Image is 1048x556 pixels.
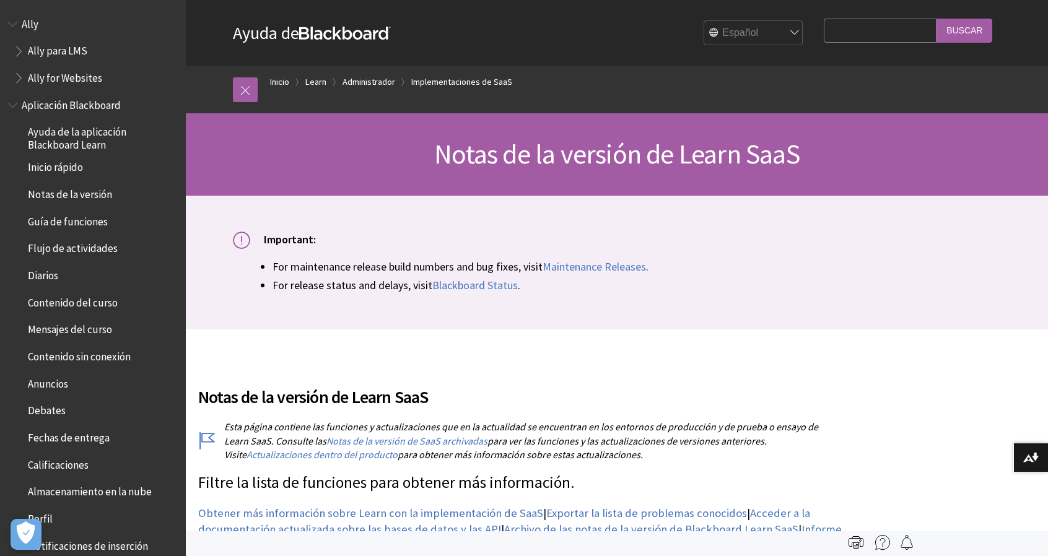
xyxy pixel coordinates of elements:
[264,232,316,246] span: Important:
[28,292,118,309] span: Contenido del curso
[22,14,38,30] span: Ally
[28,508,53,525] span: Perfil
[28,184,112,201] span: Notas de la versión
[343,74,395,90] a: Administrador
[28,122,177,151] span: Ayuda de la aplicación Blackboard Learn
[326,435,487,448] a: Notas de la versión de SaaS archivadas
[28,346,131,363] span: Contenido sin conexión
[28,373,68,390] span: Anuncios
[28,427,110,444] span: Fechas de entrega
[273,277,1001,293] li: For release status and delays, visit .
[28,319,112,336] span: Mensajes del curso
[198,369,852,410] h2: Notas de la versión de Learn SaaS
[434,137,800,171] span: Notas de la versión de Learn SaaS
[849,535,863,550] img: Print
[7,14,178,89] nav: Book outline for Anthology Ally Help
[28,41,87,58] span: Ally para LMS
[305,74,326,90] a: Learn
[198,506,810,537] a: Acceder a la documentación actualizada sobre las bases de datos y las API
[704,21,803,46] select: Site Language Selector
[233,22,391,44] a: Ayuda deBlackboard
[198,420,852,461] p: Esta página contiene las funciones y actualizaciones que en la actualidad se encuentran en los en...
[432,278,518,293] a: Blackboard Status
[937,19,992,43] input: Buscar
[546,506,747,521] a: Exportar la lista de problemas conocidos
[28,265,58,282] span: Diarios
[543,259,646,274] a: Maintenance Releases
[899,535,914,550] img: Follow this page
[28,536,148,552] span: Notificaciones de inserción
[28,482,152,498] span: Almacenamiento en la nube
[198,505,852,554] p: | | | |
[28,454,89,471] span: Calificaciones
[504,522,798,537] a: Archivo de las notas de la versión de Blackboard Learn SaaS
[22,95,121,111] span: Aplicación Blackboard
[11,519,41,550] button: Abrir preferencias
[411,74,512,90] a: Implementaciones de SaaS
[28,401,66,417] span: Debates
[28,211,108,228] span: Guía de funciones
[198,506,543,521] a: Obtener más información sobre Learn con la implementación de SaaS
[273,258,1001,275] li: For maintenance release build numbers and bug fixes, visit .
[28,67,102,84] span: Ally for Websites
[270,74,289,90] a: Inicio
[299,27,391,40] strong: Blackboard
[198,472,852,494] p: Filtre la lista de funciones para obtener más información.
[247,448,398,461] a: Actualizaciones dentro del producto
[875,535,890,550] img: More help
[28,238,118,255] span: Flujo de actividades
[28,157,83,174] span: Inicio rápido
